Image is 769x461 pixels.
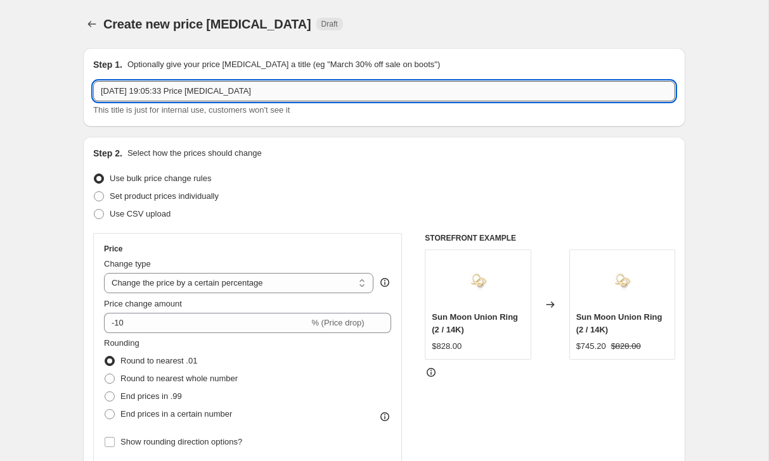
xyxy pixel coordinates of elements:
[120,437,242,446] span: Show rounding direction options?
[93,81,675,101] input: 30% off holiday sale
[127,147,262,160] p: Select how the prices should change
[311,318,364,327] span: % (Price drop)
[93,58,122,71] h2: Step 1.
[110,209,171,218] span: Use CSV upload
[120,391,182,401] span: End prices in .99
[120,409,232,419] span: End prices in a certain number
[432,312,518,334] span: Sun Moon Union Ring (2 / 14K)
[120,356,197,365] span: Round to nearest .01
[104,259,151,268] span: Change type
[576,312,662,334] span: Sun Moon Union Ring (2 / 14K)
[83,15,101,33] button: Price change jobs
[611,340,641,353] strike: $828.00
[120,374,238,383] span: Round to nearest whole number
[104,244,122,254] h3: Price
[432,340,462,353] div: $828.00
[321,19,338,29] span: Draft
[110,191,219,201] span: Set product prices individually
[378,276,391,289] div: help
[104,338,139,348] span: Rounding
[104,313,309,333] input: -15
[93,147,122,160] h2: Step 2.
[103,17,311,31] span: Create new price [MEDICAL_DATA]
[127,58,440,71] p: Optionally give your price [MEDICAL_DATA] a title (eg "March 30% off sale on boots")
[425,233,675,243] h6: STOREFRONT EXAMPLE
[93,105,290,115] span: This title is just for internal use, customers won't see it
[597,256,647,307] img: SunMoonUnionRing1_80x.jpg
[576,340,606,353] div: $745.20
[453,256,503,307] img: SunMoonUnionRing1_80x.jpg
[110,174,211,183] span: Use bulk price change rules
[104,299,182,308] span: Price change amount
